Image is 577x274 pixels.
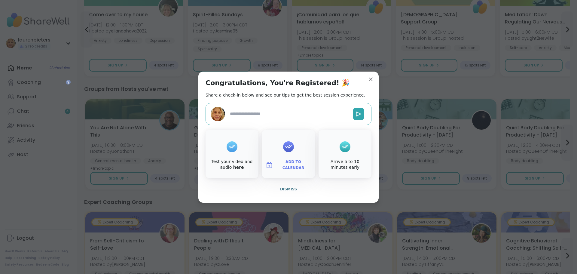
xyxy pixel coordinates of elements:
[280,187,297,191] span: Dismiss
[66,80,71,85] iframe: Spotlight
[207,159,257,171] div: Test your video and audio
[206,79,350,87] h1: Congratulations, You're Registered! 🎉
[206,183,371,195] button: Dismiss
[206,92,365,98] h2: Share a check-in below and see our tips to get the best session experience.
[266,162,273,169] img: ShareWell Logomark
[211,107,225,121] img: laurenpieters
[233,165,244,170] a: here
[263,159,314,171] button: Add to Calendar
[320,159,370,171] div: Arrive 5 to 10 minutes early
[275,159,311,171] span: Add to Calendar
